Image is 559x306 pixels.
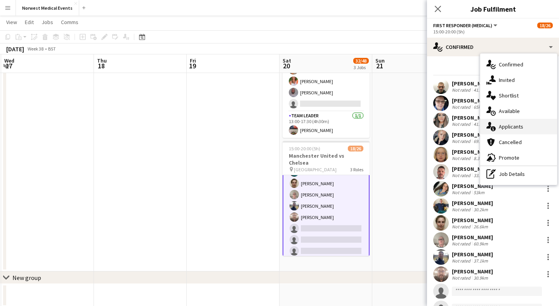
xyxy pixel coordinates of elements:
[472,87,490,93] div: 41.7km
[38,17,56,27] a: Jobs
[48,46,56,52] div: BST
[3,17,20,27] a: View
[480,134,557,150] div: Cancelled
[452,97,493,104] div: [PERSON_NAME]
[480,166,557,182] div: Job Details
[452,190,472,195] div: Not rated
[294,167,337,172] span: [GEOGRAPHIC_DATA]
[472,104,486,110] div: 65km
[26,46,45,52] span: Week 38
[472,121,490,127] div: 41.7km
[480,103,557,119] div: Available
[427,38,559,56] div: Confirmed
[480,72,557,88] div: Invited
[452,172,472,178] div: Not rated
[452,268,493,275] div: [PERSON_NAME]
[537,23,553,28] span: 18/26
[283,74,370,304] app-card-role: [PERSON_NAME][PERSON_NAME][PERSON_NAME][PERSON_NAME][PERSON_NAME][PERSON_NAME][PERSON_NAME][PERSO...
[452,165,493,172] div: [PERSON_NAME]
[433,23,498,28] button: First Responder (Medical)
[452,200,493,207] div: [PERSON_NAME]
[480,88,557,103] div: Shortlist
[427,4,559,14] h3: Job Fulfilment
[433,29,553,35] div: 15:00-20:00 (5h)
[6,19,17,26] span: View
[22,17,37,27] a: Edit
[283,111,370,138] app-card-role: Team Leader1/113:00-17:30 (4h30m)[PERSON_NAME]
[61,19,78,26] span: Comms
[480,57,557,72] div: Confirmed
[4,57,14,64] span: Wed
[354,64,368,70] div: 3 Jobs
[96,61,107,70] span: 18
[452,131,493,138] div: [PERSON_NAME]
[97,57,107,64] span: Thu
[452,241,472,247] div: Not rated
[16,0,79,16] button: Norwest Medical Events
[283,141,370,256] app-job-card: 15:00-20:00 (5h)18/26Manchester United vs Chelsea [GEOGRAPHIC_DATA]3 Roles[PERSON_NAME][PERSON_NA...
[452,80,493,87] div: [PERSON_NAME]
[472,275,490,281] div: 30.9km
[6,45,24,53] div: [DATE]
[375,57,385,64] span: Sun
[472,258,490,264] div: 37.1km
[452,155,472,161] div: Not rated
[452,114,493,121] div: [PERSON_NAME]
[58,17,82,27] a: Comms
[472,207,490,212] div: 30.2km
[452,217,493,224] div: [PERSON_NAME]
[348,146,363,151] span: 18/26
[452,183,493,190] div: [PERSON_NAME]
[480,119,557,134] div: Applicants
[42,19,53,26] span: Jobs
[283,57,291,64] span: Sat
[452,207,472,212] div: Not rated
[25,19,34,26] span: Edit
[452,258,472,264] div: Not rated
[472,172,490,178] div: 33.5km
[480,150,557,165] div: Promote
[374,61,385,70] span: 21
[189,61,196,70] span: 19
[452,138,472,144] div: Not rated
[353,58,369,64] span: 32/48
[472,224,490,229] div: 26.6km
[452,121,472,127] div: Not rated
[289,146,320,151] span: 15:00-20:00 (5h)
[433,23,492,28] span: First Responder (Medical)
[283,152,370,166] h3: Manchester United vs Chelsea
[452,87,472,93] div: Not rated
[452,251,493,258] div: [PERSON_NAME]
[12,274,41,282] div: New group
[452,104,472,110] div: Not rated
[283,23,370,138] app-job-card: 13:00-17:30 (4h30m)11/12Burnley FC vs Nottingham Forest Turf Moor3 Roles[PERSON_NAME][PERSON_NAME...
[190,57,196,64] span: Fri
[452,275,472,281] div: Not rated
[472,241,490,247] div: 60.9km
[472,155,487,161] div: 8.3km
[281,61,291,70] span: 20
[452,148,493,155] div: [PERSON_NAME]
[472,138,490,144] div: 69.8km
[452,224,472,229] div: Not rated
[350,167,363,172] span: 3 Roles
[452,234,493,241] div: [PERSON_NAME]
[472,190,486,195] div: 53km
